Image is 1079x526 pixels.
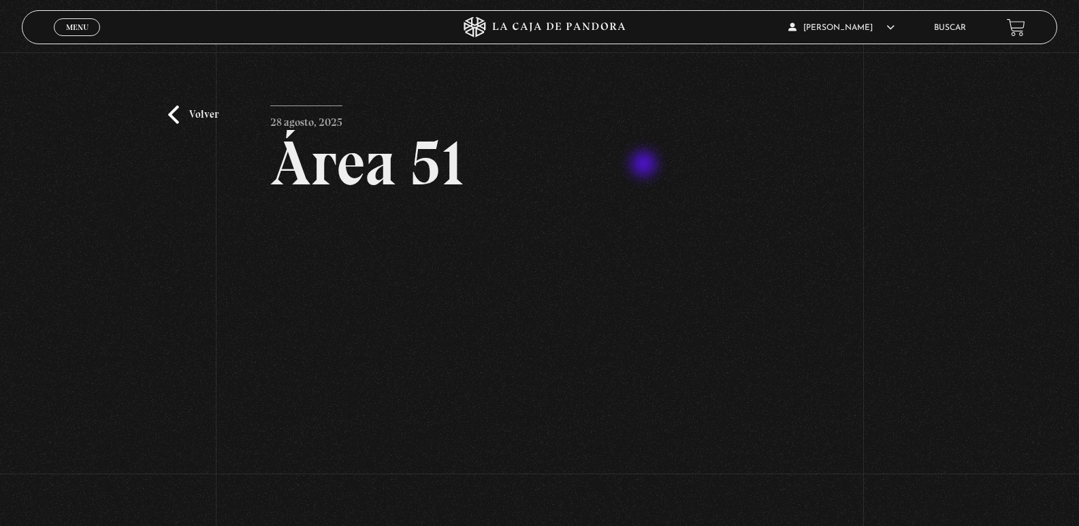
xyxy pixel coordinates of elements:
[934,24,966,32] a: Buscar
[788,24,895,32] span: [PERSON_NAME]
[61,35,93,44] span: Cerrar
[168,105,219,124] a: Volver
[1007,18,1025,37] a: View your shopping cart
[270,215,809,518] iframe: Dailymotion video player – PROGRAMA - AREA 51 - 14 DE AGOSTO
[270,132,809,195] h2: Área 51
[270,105,342,133] p: 28 agosto, 2025
[66,23,88,31] span: Menu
